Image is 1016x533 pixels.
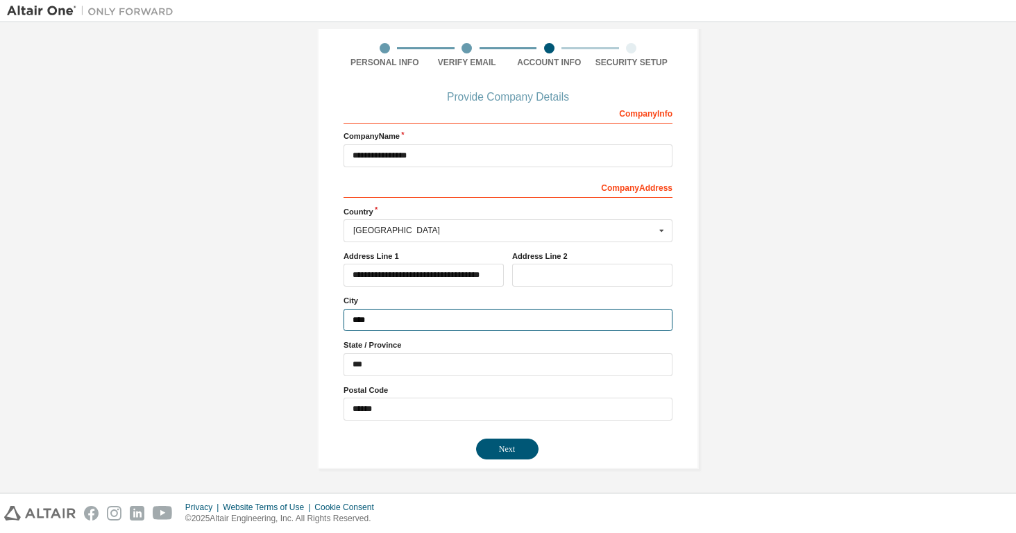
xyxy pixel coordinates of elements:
[508,57,591,68] div: Account Info
[344,251,504,262] label: Address Line 1
[344,93,672,101] div: Provide Company Details
[84,506,99,521] img: facebook.svg
[426,57,509,68] div: Verify Email
[344,57,426,68] div: Personal Info
[107,506,121,521] img: instagram.svg
[344,339,672,350] label: State / Province
[512,251,672,262] label: Address Line 2
[185,513,382,525] p: © 2025 Altair Engineering, Inc. All Rights Reserved.
[314,502,382,513] div: Cookie Consent
[4,506,76,521] img: altair_logo.svg
[344,295,672,306] label: City
[353,226,655,235] div: [GEOGRAPHIC_DATA]
[130,506,144,521] img: linkedin.svg
[344,206,672,217] label: Country
[223,502,314,513] div: Website Terms of Use
[476,439,539,459] button: Next
[344,176,672,198] div: Company Address
[185,502,223,513] div: Privacy
[591,57,673,68] div: Security Setup
[344,130,672,142] label: Company Name
[7,4,180,18] img: Altair One
[344,101,672,124] div: Company Info
[153,506,173,521] img: youtube.svg
[344,384,672,396] label: Postal Code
